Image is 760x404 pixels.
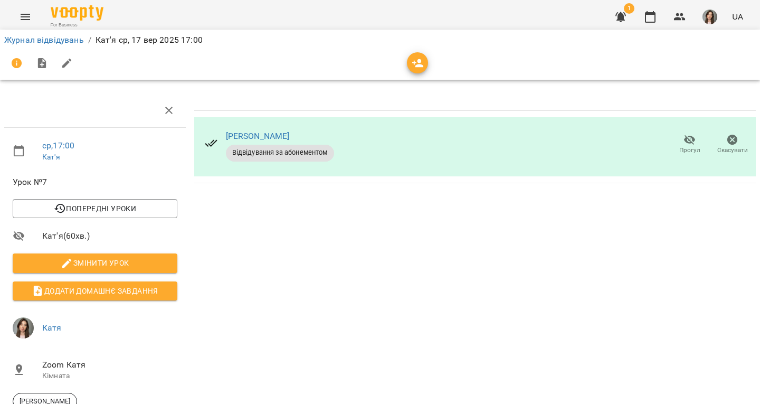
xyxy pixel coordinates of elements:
[42,359,177,371] span: Zoom Катя
[13,317,34,339] img: b4b2e5f79f680e558d085f26e0f4a95b.jpg
[728,7,747,26] button: UA
[4,35,84,45] a: Журнал відвідувань
[13,4,38,30] button: Menu
[624,3,634,14] span: 1
[42,371,177,381] p: Кімната
[42,323,62,333] a: Катя
[226,131,290,141] a: [PERSON_NAME]
[679,146,700,155] span: Прогул
[668,130,711,159] button: Прогул
[51,22,103,29] span: For Business
[4,34,756,46] nav: breadcrumb
[21,257,169,269] span: Змінити урок
[732,11,743,22] span: UA
[13,281,177,300] button: Додати домашнє завдання
[13,199,177,218] button: Попередні уроки
[21,285,169,297] span: Додати домашнє завдання
[42,153,60,161] a: Кат'я
[702,10,717,24] img: b4b2e5f79f680e558d085f26e0f4a95b.jpg
[96,34,203,46] p: Кат'я ср, 17 вер 2025 17:00
[717,146,748,155] span: Скасувати
[88,34,91,46] li: /
[13,176,177,189] span: Урок №7
[226,148,334,157] span: Відвідування за абонементом
[13,253,177,273] button: Змінити урок
[42,230,177,242] span: Кат'я ( 60 хв. )
[21,202,169,215] span: Попередні уроки
[42,140,74,151] a: ср , 17:00
[711,130,754,159] button: Скасувати
[51,5,103,21] img: Voopty Logo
